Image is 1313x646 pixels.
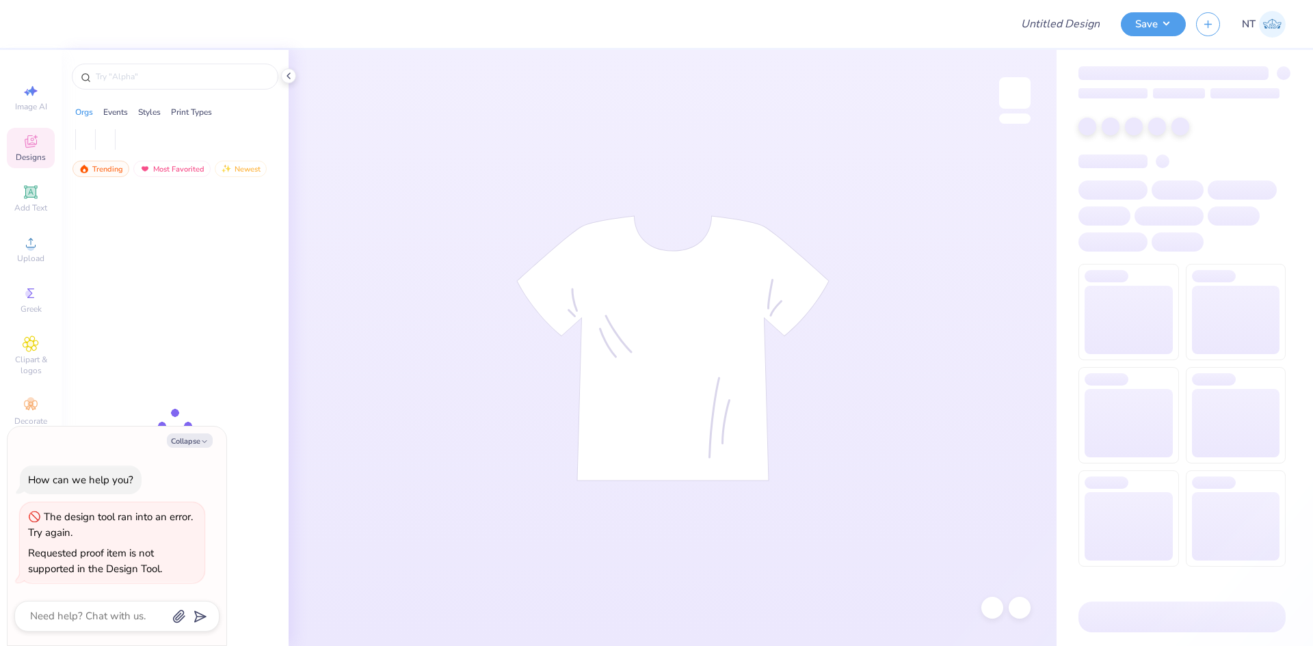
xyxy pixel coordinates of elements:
div: Styles [138,106,161,118]
span: NT [1242,16,1256,32]
span: Decorate [14,416,47,427]
img: Newest.gif [221,164,232,174]
div: Events [103,106,128,118]
span: Greek [21,304,42,314]
div: Orgs [75,106,93,118]
button: Collapse [167,433,213,448]
div: How can we help you? [28,473,133,487]
img: trending.gif [79,164,90,174]
div: Newest [215,161,267,177]
span: Image AI [15,101,47,112]
button: Save [1121,12,1186,36]
div: The design tool ran into an error. Try again. [28,510,193,539]
span: Clipart & logos [7,354,55,376]
img: most_fav.gif [140,164,150,174]
div: Trending [72,161,129,177]
div: Requested proof item is not supported in the Design Tool. [28,546,162,576]
div: Print Types [171,106,212,118]
img: tee-skeleton.svg [516,215,830,481]
span: Upload [17,253,44,264]
input: Untitled Design [1010,10,1111,38]
input: Try "Alpha" [94,70,269,83]
span: Add Text [14,202,47,213]
span: Designs [16,152,46,163]
img: Nestor Talens [1259,11,1286,38]
a: NT [1242,11,1286,38]
div: Most Favorited [133,161,211,177]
